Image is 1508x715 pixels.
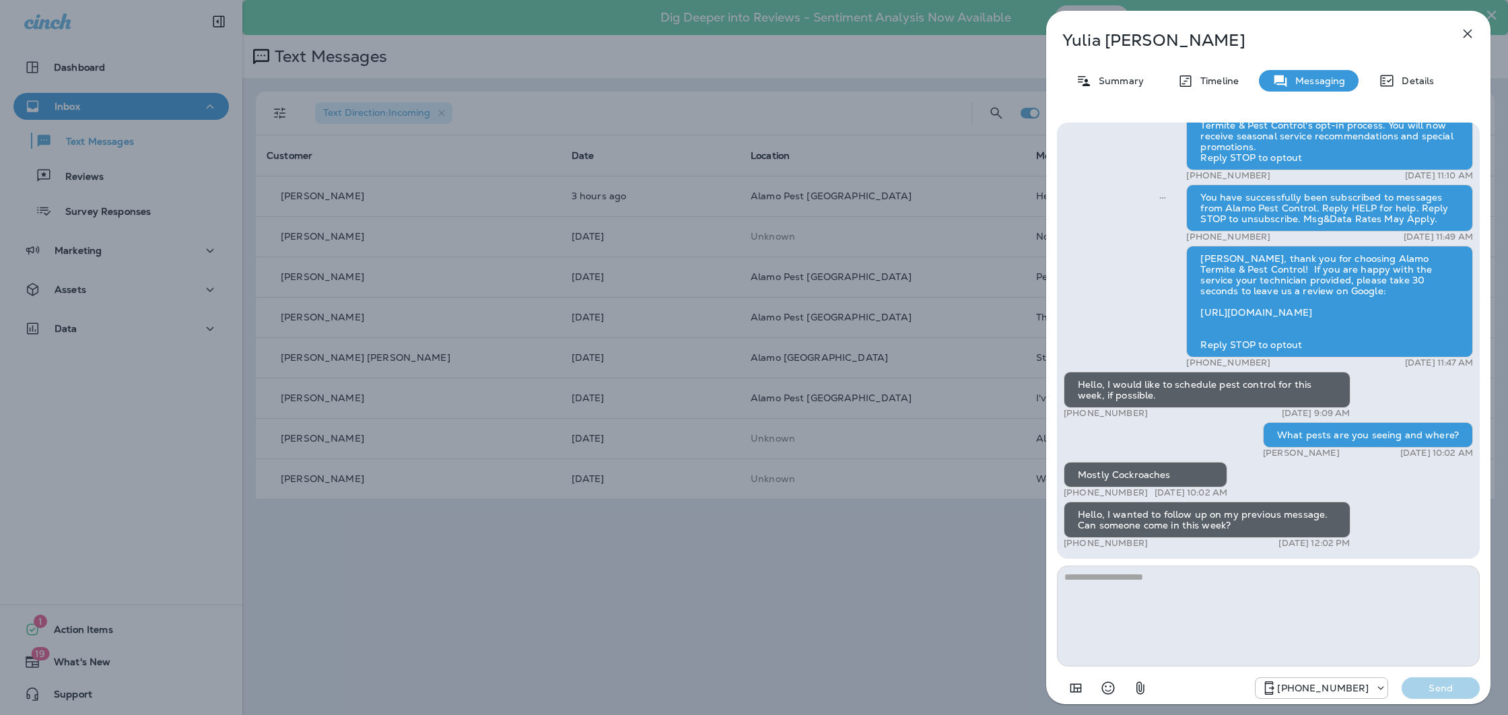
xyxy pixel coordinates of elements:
div: What pests are you seeing and where? [1263,422,1473,448]
p: [DATE] 11:10 AM [1405,170,1473,181]
p: [DATE] 9:09 AM [1282,408,1350,419]
p: [DATE] 11:47 AM [1405,357,1473,368]
div: Thank you [PERSON_NAME], for completing Alamo Termite & Pest Control's opt-in process. You will n... [1186,102,1473,170]
p: [PHONE_NUMBER] [1186,357,1270,368]
button: Add in a premade template [1062,675,1089,702]
p: [DATE] 11:49 AM [1404,232,1473,242]
p: [PHONE_NUMBER] [1064,408,1148,419]
div: Mostly Cockroaches [1064,462,1227,487]
p: [PHONE_NUMBER] [1064,487,1148,498]
p: [PHONE_NUMBER] [1277,683,1369,693]
p: [DATE] 12:02 PM [1278,538,1350,549]
p: Details [1395,75,1434,86]
div: +1 (817) 204-6820 [1256,680,1387,696]
p: [PHONE_NUMBER] [1186,232,1270,242]
p: Yulia [PERSON_NAME] [1062,31,1430,50]
p: [PHONE_NUMBER] [1186,170,1270,181]
span: Sent [1159,191,1166,203]
button: Select an emoji [1095,675,1122,702]
div: Hello, I wanted to follow up on my previous message. Can someone come in this week? [1064,502,1350,538]
p: [DATE] 10:02 AM [1155,487,1227,498]
p: [PHONE_NUMBER] [1064,538,1148,549]
div: [PERSON_NAME], thank you for choosing Alamo Termite & Pest Control! If you are happy with the ser... [1186,246,1473,357]
div: Hello, I would like to schedule pest control for this week, if possible. [1064,372,1350,408]
p: Timeline [1194,75,1239,86]
p: [PERSON_NAME] [1263,448,1340,458]
p: [DATE] 10:02 AM [1400,448,1473,458]
p: Messaging [1289,75,1345,86]
p: Summary [1092,75,1144,86]
div: You have successfully been subscribed to messages from Alamo Pest Control. Reply HELP for help. R... [1186,184,1473,232]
